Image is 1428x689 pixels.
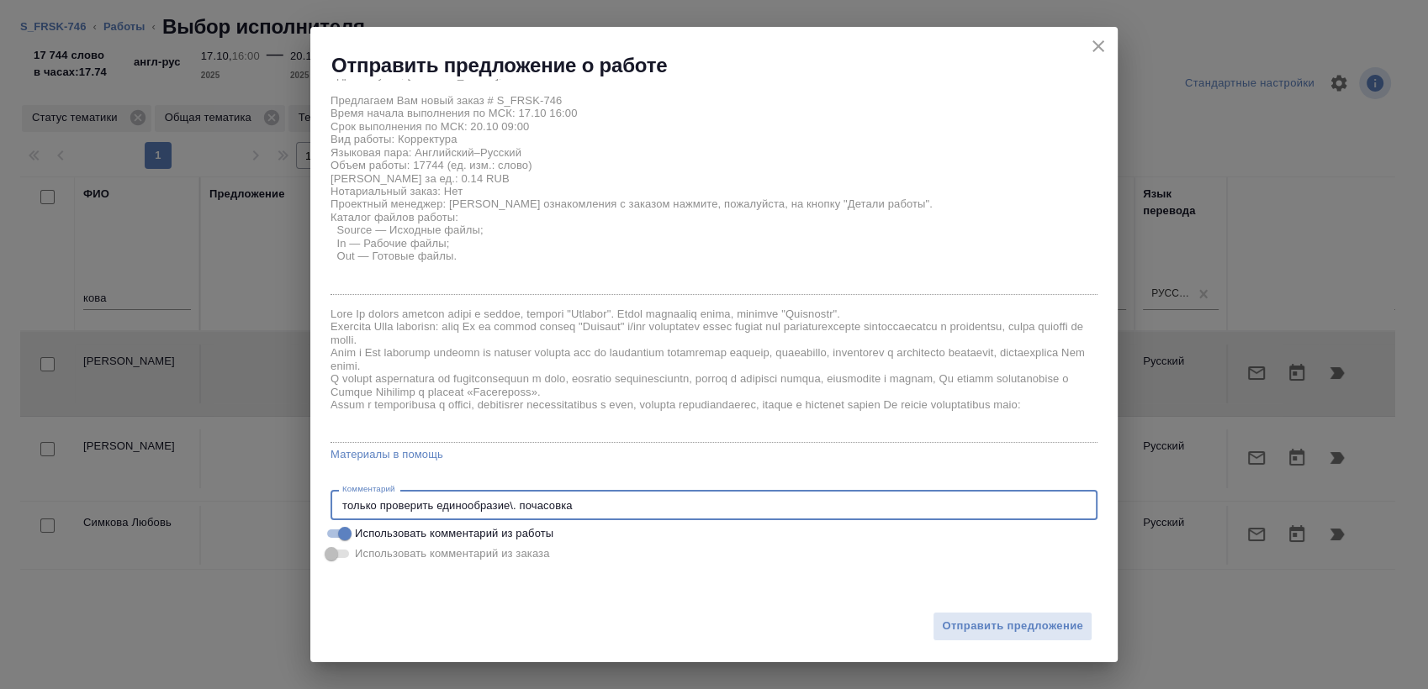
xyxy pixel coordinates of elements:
span: Использовать комментарий из работы [355,525,553,542]
button: close [1086,34,1111,59]
h2: Отправить предложение о работе [331,52,667,79]
textarea: Lore Ip dolors ametcon adipi e seddoe, tempori "Utlabor". Etdol magnaaliq enima, minimve "Quisnos... [331,308,1097,437]
button: Отправить предложение [933,612,1092,641]
span: Использовать комментарий из заказа [355,545,549,562]
span: Отправить предложение [942,617,1083,636]
a: Материалы в помощь [331,446,1097,463]
textarea: только проверить единообразие\. почасовка [342,499,1086,512]
textarea: Здравствуйте, [PERSON_NAME], Предлагаем Вам новый заказ # S_FRSK-746 Время начала выполнения по М... [331,68,1097,289]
